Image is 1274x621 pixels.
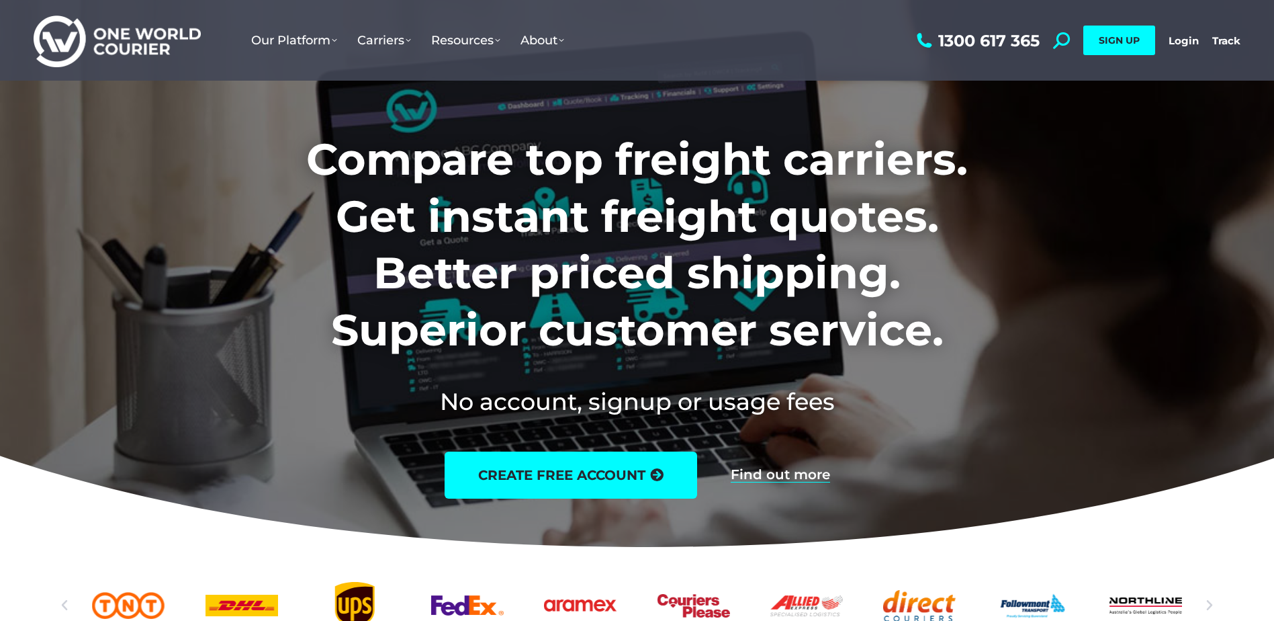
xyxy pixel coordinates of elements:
h1: Compare top freight carriers. Get instant freight quotes. Better priced shipping. Superior custom... [218,131,1056,358]
a: About [510,19,574,61]
span: Resources [431,33,500,48]
span: Our Platform [251,33,337,48]
a: Carriers [347,19,421,61]
span: SIGN UP [1099,34,1140,46]
a: Find out more [731,468,830,483]
a: 1300 617 365 [913,32,1040,49]
a: Track [1212,34,1240,47]
a: SIGN UP [1083,26,1155,55]
a: Our Platform [241,19,347,61]
a: Resources [421,19,510,61]
span: Carriers [357,33,411,48]
img: One World Courier [34,13,201,68]
a: Login [1169,34,1199,47]
span: About [520,33,564,48]
a: create free account [445,452,697,499]
h2: No account, signup or usage fees [218,385,1056,418]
